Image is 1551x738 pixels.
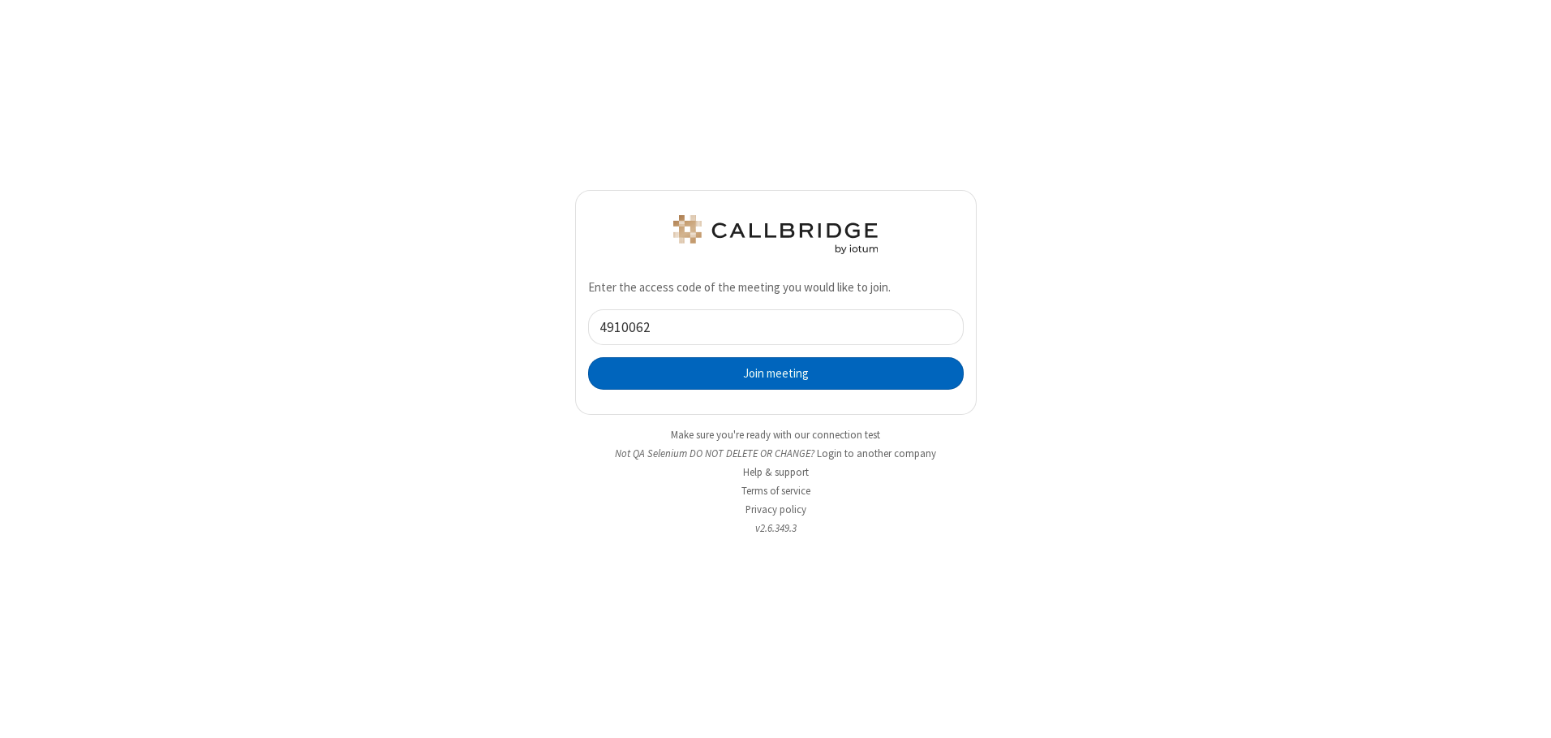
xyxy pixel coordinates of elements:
[588,357,964,390] button: Join meeting
[817,446,936,461] button: Login to another company
[743,465,809,479] a: Help & support
[671,428,880,442] a: Make sure you're ready with our connection test
[575,446,977,461] li: Not QA Selenium DO NOT DELETE OR CHANGE?
[588,278,964,297] p: Enter the access code of the meeting you would like to join.
[670,215,881,254] img: QA Selenium DO NOT DELETE OR CHANGE
[575,520,977,536] li: v2.6.349.3
[741,484,810,498] a: Terms of service
[588,309,964,346] input: Enter access code
[745,503,806,516] a: Privacy policy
